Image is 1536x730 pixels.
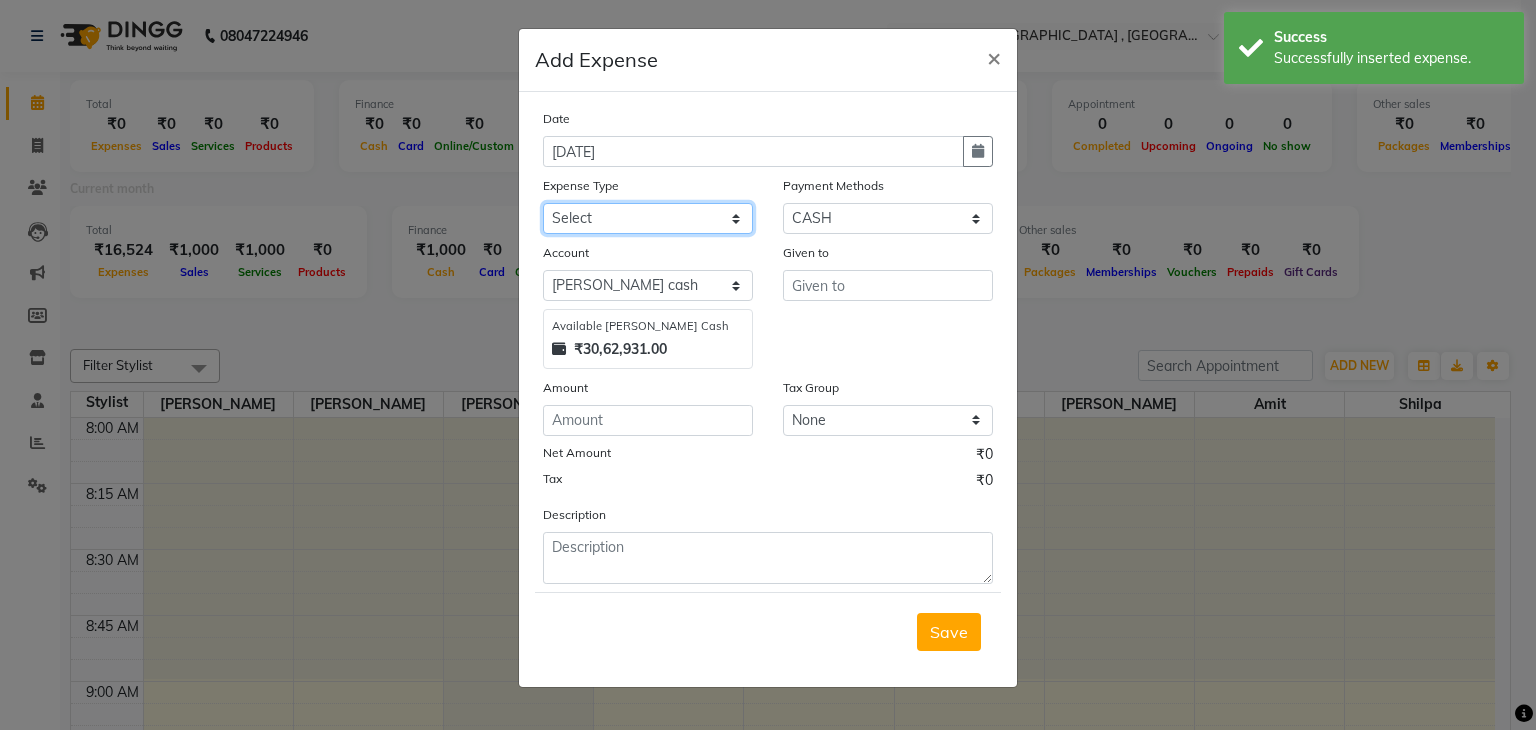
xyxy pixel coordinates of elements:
label: Expense Type [543,177,619,195]
label: Date [543,110,570,128]
span: ₹0 [976,470,993,496]
input: Given to [783,270,993,301]
input: Amount [543,405,753,436]
label: Given to [783,244,829,262]
button: Save [917,613,981,651]
label: Tax Group [783,379,839,397]
label: Tax [543,470,562,488]
div: Successfully inserted expense. [1274,48,1509,69]
span: × [987,42,1001,72]
button: Close [971,29,1017,85]
span: ₹0 [976,444,993,470]
div: Available [PERSON_NAME] Cash [552,318,744,335]
h5: Add Expense [535,45,658,75]
label: Description [543,506,606,524]
label: Net Amount [543,444,611,462]
span: Save [930,622,968,642]
label: Payment Methods [783,177,884,195]
label: Account [543,244,589,262]
label: Amount [543,379,588,397]
div: Success [1274,27,1509,48]
strong: ₹30,62,931.00 [574,339,667,360]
